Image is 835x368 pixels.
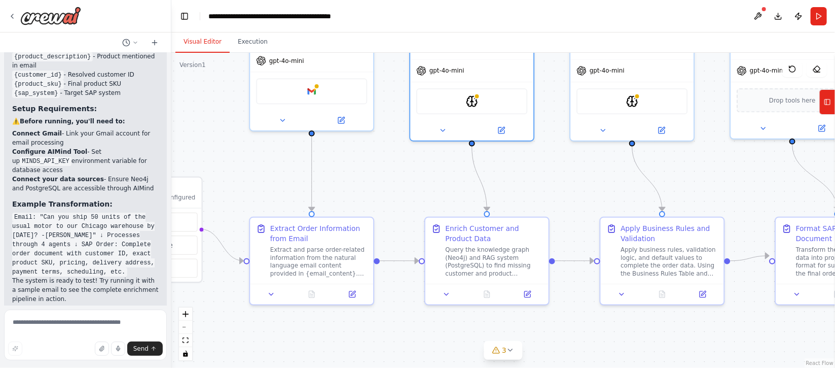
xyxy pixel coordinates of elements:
span: Schedule [140,240,173,250]
g: Edge from b7257289-378c-448b-a627-62cf4f690147 to e3f6479e-b3be-4377-8db7-fced2235c25c [467,146,492,211]
strong: Example Transformation: [12,200,113,208]
div: Extract Order Information from Email [270,224,368,244]
button: Click to speak your automation idea [111,342,125,356]
li: - Product mentioned in email [12,52,159,70]
button: Visual Editor [175,31,230,53]
div: Extract and parse order-related information from the natural language email content provided in {... [270,246,368,278]
div: Apply business rules, validation logic, and customer-specific configurations to enrich order data... [569,16,695,142]
div: gpt-4o-miniGoogle gmail [249,16,374,131]
span: gpt-4o-mini [750,67,785,75]
h3: Triggers [128,184,195,194]
span: Send [133,345,149,353]
li: - Ensure Neo4j and PostgreSQL are accessible through AIMind [12,175,159,193]
img: AIMindTool [626,95,638,108]
span: gpt-4o-mini [269,57,304,65]
div: Enrich Customer and Product Data [446,224,543,244]
button: fit view [179,334,192,347]
li: - Set up environment variable for database access [12,147,159,175]
button: Open in side panel [510,288,544,300]
div: Query the knowledge graph (Neo4j) and RAG system (PostgreSQL) to find missing customer and produc... [446,246,543,278]
g: Edge from ccd3ba24-b77c-4b3d-b95f-bbcf7e974442 to 242b6dc2-2509-4205-957f-cc0e743f06d0 [307,136,317,211]
g: Edge from 068173b3-b19c-4367-9ea9-e42e83370c7c to cb96f584-5f14-4719-aaee-653f3d891543 [731,251,769,266]
button: Open in side panel [335,288,370,300]
button: toggle interactivity [179,347,192,360]
div: Apply Business Rules and Validation [621,224,718,244]
img: Logo [20,7,81,25]
g: Edge from 242b6dc2-2509-4205-957f-cc0e743f06d0 to e3f6479e-b3be-4377-8db7-fced2235c25c [380,256,418,266]
strong: Connect your data sources [12,176,104,183]
g: Edge from 4ebd9781-17b8-4a2b-8d55-a0b257798bab to 068173b3-b19c-4367-9ea9-e42e83370c7c [627,146,667,211]
span: Drop tools here [769,95,815,106]
img: AIMindTool [466,95,478,108]
li: - Target SAP system [12,88,159,97]
button: No output available [466,288,509,300]
code: Email: "Can you ship 50 units of the usual motor to our Chicago warehouse by [DATE]? -[PERSON_NAM... [12,213,155,277]
button: Upload files [95,342,109,356]
button: Switch to previous chat [118,37,142,49]
button: zoom out [179,321,192,334]
button: Start a new chat [147,37,163,49]
button: 3 [484,341,523,360]
button: Hide left sidebar [177,9,192,23]
img: Google gmail [306,85,318,97]
div: Apply business rules, validation logic, and customer-specific configurations to enrich order data... [591,45,688,53]
div: Apply business rules, validation logic, and default values to complete the order data. Using the ... [621,246,718,278]
button: Improve this prompt [8,342,22,356]
div: Extract Order Information from EmailExtract and parse order-related information from the natural ... [249,217,374,306]
button: zoom in [179,308,192,321]
span: gpt-4o-mini [590,67,625,75]
code: MINDS_API_KEY [20,157,71,166]
div: React Flow controls [179,308,192,360]
button: Open in side panel [685,288,720,300]
button: No output available [641,288,683,300]
button: Schedule [104,236,197,255]
button: Send [127,342,163,356]
button: No output available [291,288,333,300]
code: {customer_id} [12,71,64,80]
strong: Configure AIMind Tool [12,148,87,155]
div: Apply Business Rules and ValidationApply business rules, validation logic, and default values to ... [600,217,725,306]
strong: Before running, you'll need to: [20,118,125,125]
div: Version 1 [179,61,206,69]
nav: breadcrumb [208,11,360,21]
p: ⚠️ [12,117,159,126]
p: The system is ready to test! Try running it with a sample email to see the complete enrichment pi... [12,276,159,304]
div: Enrich Customer and Product DataQuery the knowledge graph (Neo4j) and RAG system (PostgreSQL) to ... [424,217,550,306]
strong: Connect Gmail [12,130,62,137]
div: Query the Neo4j knowledge graph and PostgreSQL RAG system to retrieve missing customer informatio... [409,16,534,142]
span: gpt-4o-mini [429,67,464,75]
button: Open in side panel [633,124,690,137]
div: TriggersNo triggers configuredSchedule [99,177,202,283]
code: {product_description} [12,52,93,61]
strong: Setup Requirements: [12,105,97,113]
div: Query the Neo4j knowledge graph and PostgreSQL RAG system to retrieve missing customer informatio... [430,45,528,53]
g: Edge from e3f6479e-b3be-4377-8db7-fced2235c25c to 068173b3-b19c-4367-9ea9-e42e83370c7c [555,256,594,266]
a: React Flow attribution [806,360,833,366]
button: Execution [230,31,276,53]
g: Edge from triggers to 242b6dc2-2509-4205-957f-cc0e743f06d0 [201,224,243,266]
code: {sap_system} [12,89,60,98]
li: - Final product SKU [12,79,159,88]
p: No triggers configured [128,193,195,202]
span: 3 [502,345,506,355]
button: Open in side panel [313,114,370,126]
code: {product_sku} [12,80,64,89]
button: Open in side panel [473,124,530,137]
li: - Link your Gmail account for email processing [12,129,159,147]
li: - Resolved customer ID [12,70,159,79]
